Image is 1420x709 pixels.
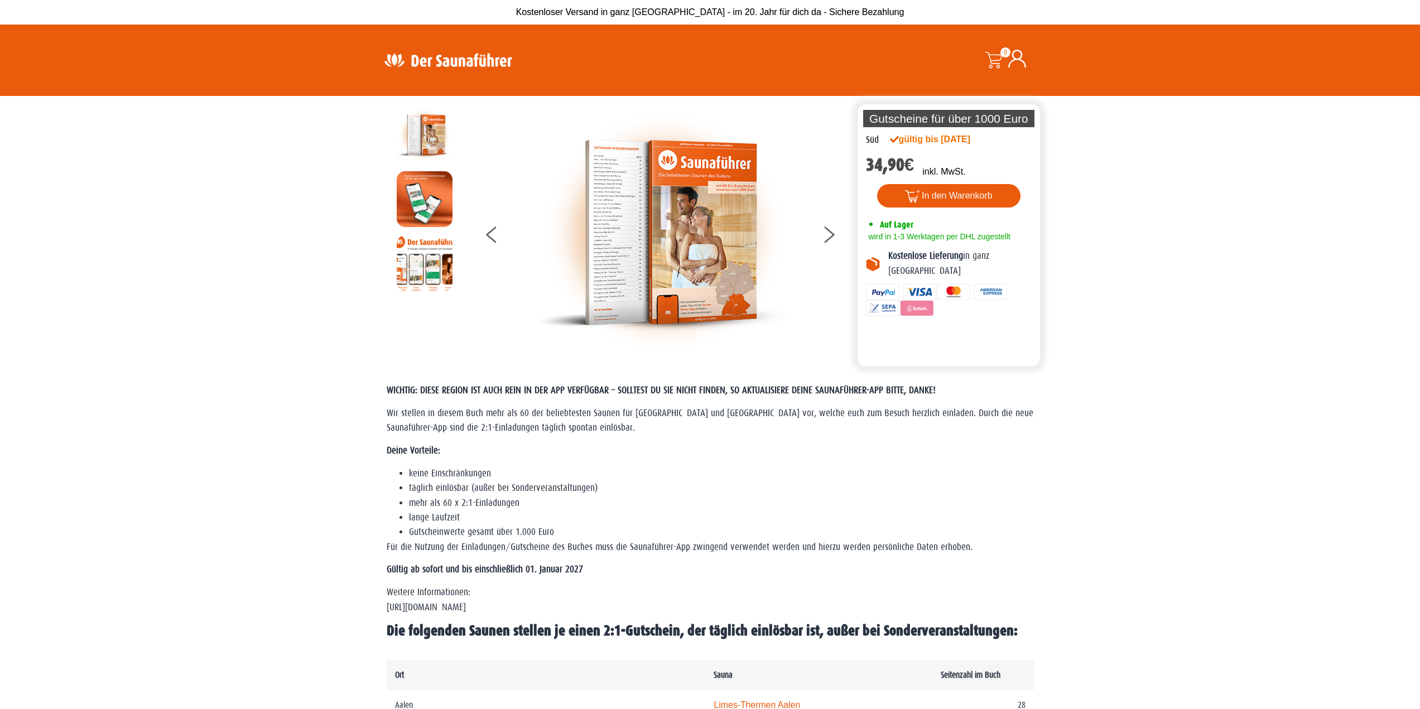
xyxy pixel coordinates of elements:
span: Wir stellen in diesem Buch mehr als 60 der beliebtesten Saunen für [GEOGRAPHIC_DATA] und [GEOGRAP... [387,408,1033,433]
b: Ort [395,670,404,679]
span: 0 [1000,47,1010,57]
img: Anleitung7tn [397,235,453,291]
span: € [904,155,914,175]
img: der-saunafuehrer-2025-sued [397,107,453,163]
strong: Gültig ab sofort und bis einschließlich 01. Januar 2027 [387,564,583,575]
img: MOCKUP-iPhone_regional [397,171,453,227]
span: wird in 1-3 Werktagen per DHL zugestellt [866,232,1010,241]
p: Gutscheine für über 1000 Euro [863,110,1035,127]
span: Die folgenden Saunen stellen je einen 2:1-Gutschein, der täglich einlösbar ist, außer bei Sonderv... [387,623,1018,639]
li: keine Einschränkungen [409,466,1034,481]
button: In den Warenkorb [877,184,1021,208]
div: gültig bis [DATE] [890,133,995,146]
bdi: 34,90 [866,155,914,175]
li: lange Laufzeit [409,510,1034,525]
li: täglich einlösbar (außer bei Sonderveranstaltungen) [409,481,1034,495]
span: Auf Lager [880,219,913,230]
b: Seitenzahl im Buch [941,670,1000,679]
span: WICHTIG: DIESE REGION IST AUCH REIN IN DER APP VERFÜGBAR – SOLLTEST DU SIE NICHT FINDEN, SO AKTUA... [387,385,936,396]
b: Sauna [714,670,733,679]
p: Für die Nutzung der Einladungen/Gutscheine des Buches muss die Saunaführer-App zwingend verwendet... [387,540,1034,554]
li: mehr als 60 x 2:1-Einladungen [409,496,1034,510]
p: in ganz [GEOGRAPHIC_DATA] [888,249,1032,278]
span: Kostenloser Versand in ganz [GEOGRAPHIC_DATA] - im 20. Jahr für dich da - Sichere Bezahlung [516,7,904,17]
div: Süd [866,133,879,147]
p: inkl. MwSt. [922,165,965,179]
b: Kostenlose Lieferung [888,250,963,261]
img: der-saunafuehrer-2025-sued [538,107,790,358]
strong: Deine Vorteile: [387,445,440,456]
li: Gutscheinwerte gesamt über 1.000 Euro [409,525,1034,539]
p: Weitere Informationen: [URL][DOMAIN_NAME] [387,585,1034,615]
